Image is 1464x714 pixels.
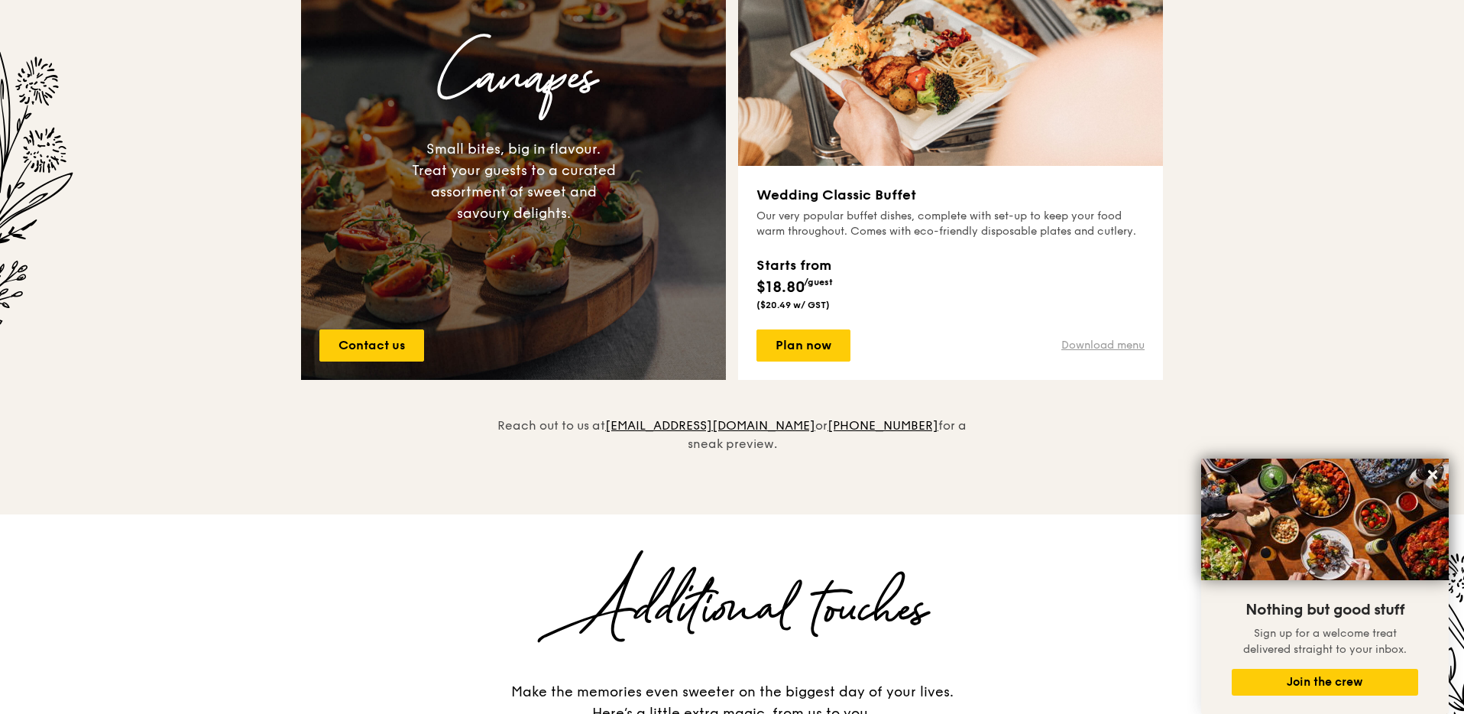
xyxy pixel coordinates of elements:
button: Close [1420,462,1445,487]
img: DSC07876-Edit02-Large.jpeg [1201,459,1449,580]
span: Sign up for a welcome treat delivered straight to your inbox. [1243,627,1407,656]
button: Join the crew [1232,669,1418,696]
a: [PHONE_NUMBER] [828,418,938,433]
div: Starts from [756,255,833,276]
span: /guest [804,277,833,287]
div: Additional touches [301,576,1163,644]
div: Our very popular buffet dishes, complete with set-up to keep your food warm throughout. Comes wit... [756,209,1145,239]
a: [EMAIL_ADDRESS][DOMAIN_NAME] [605,418,815,433]
h3: Wedding Classic Buffet [756,184,1145,206]
h3: Canapes [313,29,714,126]
a: Plan now [756,329,850,362]
div: $18.80 [756,255,833,299]
span: Nothing but good stuff [1245,601,1404,619]
div: Small bites, big in flavour. Treat your guests to a curated assortment of sweet and savoury delig... [411,138,616,224]
div: ($20.49 w/ GST) [756,299,833,311]
a: Download menu [1061,338,1145,353]
a: Contact us [319,329,424,362]
div: Reach out to us at or for a sneak preview. [487,380,977,453]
